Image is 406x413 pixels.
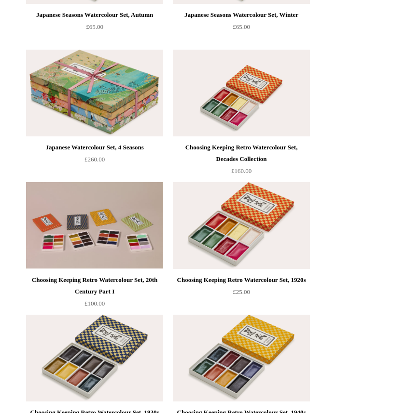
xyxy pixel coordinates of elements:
img: Japanese Watercolour Set, 4 Seasons [26,50,163,136]
a: Japanese Watercolour Set, 4 Seasons Japanese Watercolour Set, 4 Seasons [26,50,163,136]
div: Choosing Keeping Retro Watercolour Set, 20th Century Part I [28,274,161,297]
img: Choosing Keeping Retro Watercolour Set, 20th Century Part I [26,182,163,269]
a: Choosing Keeping Retro Watercolour Set, Decades Collection Choosing Keeping Retro Watercolour Set... [173,50,310,136]
a: Japanese Seasons Watercolour Set, Autumn £65.00 [26,9,163,49]
span: £100.00 [84,300,105,307]
span: £160.00 [231,167,252,174]
img: Choosing Keeping Retro Watercolour Set, 1940s [173,315,310,401]
a: Japanese Seasons Watercolour Set, Winter £65.00 [173,9,310,49]
div: Japanese Watercolour Set, 4 Seasons [28,142,161,153]
img: Choosing Keeping Retro Watercolour Set, Decades Collection [173,50,310,136]
div: Choosing Keeping Retro Watercolour Set, 1920s [175,274,308,286]
a: Choosing Keeping Retro Watercolour Set, 1940s Choosing Keeping Retro Watercolour Set, 1940s [173,315,310,401]
span: £65.00 [233,23,250,30]
a: Japanese Watercolour Set, 4 Seasons £260.00 [26,142,163,181]
a: Choosing Keeping Retro Watercolour Set, 20th Century Part I £100.00 [26,274,163,314]
div: Japanese Seasons Watercolour Set, Winter [175,9,308,21]
div: Japanese Seasons Watercolour Set, Autumn [28,9,161,21]
a: Choosing Keeping Retro Watercolour Set, 1920s Choosing Keeping Retro Watercolour Set, 1920s [173,182,310,269]
a: Choosing Keeping Retro Watercolour Set, 1930s Choosing Keeping Retro Watercolour Set, 1930s [26,315,163,401]
a: Choosing Keeping Retro Watercolour Set, 20th Century Part I Choosing Keeping Retro Watercolour Se... [26,182,163,269]
img: Choosing Keeping Retro Watercolour Set, 1920s [173,182,310,269]
a: Choosing Keeping Retro Watercolour Set, Decades Collection £160.00 [173,142,310,181]
span: £260.00 [84,156,105,163]
a: Choosing Keeping Retro Watercolour Set, 1920s £25.00 [173,274,310,314]
span: £65.00 [86,23,103,30]
span: £25.00 [233,288,250,295]
div: Choosing Keeping Retro Watercolour Set, Decades Collection [175,142,308,165]
img: Choosing Keeping Retro Watercolour Set, 1930s [26,315,163,401]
